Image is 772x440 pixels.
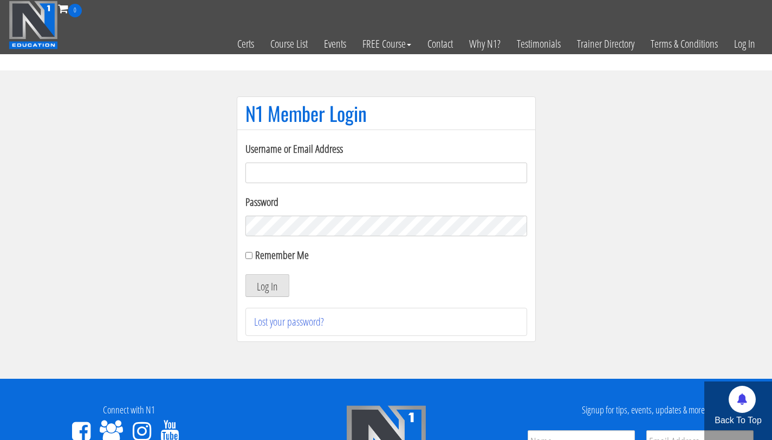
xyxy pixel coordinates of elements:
h4: Signup for tips, events, updates & more [523,405,764,416]
span: 0 [68,4,82,17]
a: FREE Course [354,17,419,70]
a: Log In [726,17,763,70]
a: Terms & Conditions [643,17,726,70]
label: Remember Me [255,248,309,262]
h1: N1 Member Login [245,102,527,124]
a: Contact [419,17,461,70]
label: Username or Email Address [245,141,527,157]
a: Testimonials [509,17,569,70]
a: 0 [58,1,82,16]
label: Password [245,194,527,210]
a: Course List [262,17,316,70]
a: Lost your password? [254,314,324,329]
a: Why N1? [461,17,509,70]
a: Events [316,17,354,70]
h4: Connect with N1 [8,405,249,416]
img: n1-education [9,1,58,49]
a: Trainer Directory [569,17,643,70]
a: Certs [229,17,262,70]
button: Log In [245,274,289,297]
